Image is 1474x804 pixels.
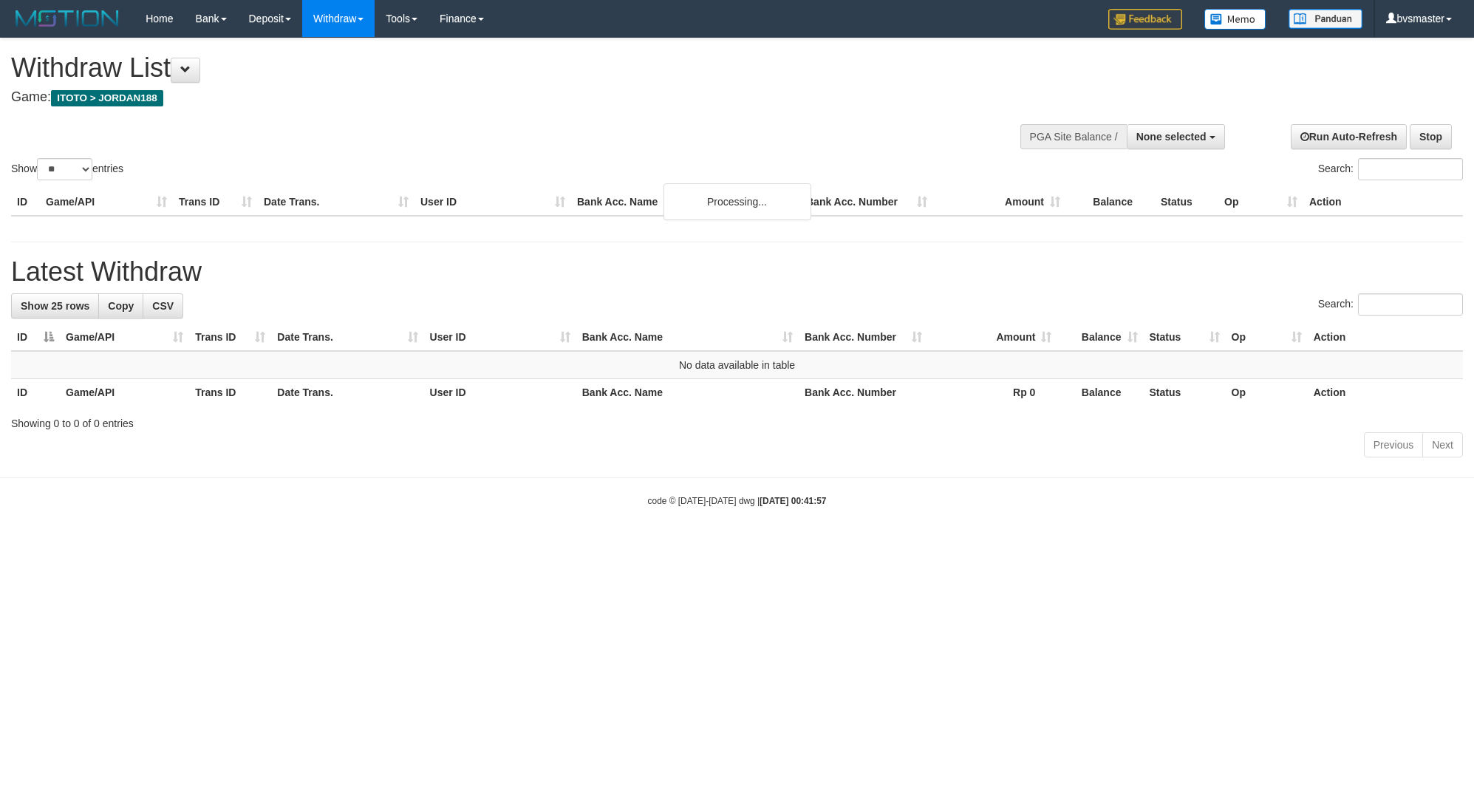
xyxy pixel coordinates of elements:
[799,379,928,406] th: Bank Acc. Number
[424,379,576,406] th: User ID
[143,293,183,318] a: CSV
[258,188,414,216] th: Date Trans.
[21,300,89,312] span: Show 25 rows
[11,90,968,105] h4: Game:
[800,188,933,216] th: Bank Acc. Number
[1303,188,1463,216] th: Action
[1057,324,1143,351] th: Balance: activate to sort column ascending
[1204,9,1266,30] img: Button%20Memo.svg
[648,496,827,506] small: code © [DATE]-[DATE] dwg |
[760,496,826,506] strong: [DATE] 00:41:57
[271,379,423,406] th: Date Trans.
[1364,432,1423,457] a: Previous
[1318,158,1463,180] label: Search:
[414,188,571,216] th: User ID
[11,293,99,318] a: Show 25 rows
[60,324,189,351] th: Game/API: activate to sort column ascending
[11,158,123,180] label: Show entries
[928,379,1057,406] th: Rp 0
[11,324,60,351] th: ID: activate to sort column descending
[11,410,1463,431] div: Showing 0 to 0 of 0 entries
[1291,124,1407,149] a: Run Auto-Refresh
[51,90,163,106] span: ITOTO > JORDAN188
[1289,9,1362,29] img: panduan.png
[11,379,60,406] th: ID
[1226,379,1308,406] th: Op
[189,379,271,406] th: Trans ID
[1308,324,1463,351] th: Action
[663,183,811,220] div: Processing...
[1410,124,1452,149] a: Stop
[1358,293,1463,316] input: Search:
[1144,324,1226,351] th: Status: activate to sort column ascending
[11,7,123,30] img: MOTION_logo.png
[1308,379,1463,406] th: Action
[271,324,423,351] th: Date Trans.: activate to sort column ascending
[11,257,1463,287] h1: Latest Withdraw
[1155,188,1218,216] th: Status
[152,300,174,312] span: CSV
[40,188,173,216] th: Game/API
[1136,131,1207,143] span: None selected
[37,158,92,180] select: Showentries
[928,324,1057,351] th: Amount: activate to sort column ascending
[11,53,968,83] h1: Withdraw List
[173,188,258,216] th: Trans ID
[1108,9,1182,30] img: Feedback.jpg
[189,324,271,351] th: Trans ID: activate to sort column ascending
[98,293,143,318] a: Copy
[1127,124,1225,149] button: None selected
[576,324,799,351] th: Bank Acc. Name: activate to sort column ascending
[1358,158,1463,180] input: Search:
[1144,379,1226,406] th: Status
[108,300,134,312] span: Copy
[1066,188,1155,216] th: Balance
[1318,293,1463,316] label: Search:
[11,188,40,216] th: ID
[1020,124,1127,149] div: PGA Site Balance /
[1218,188,1303,216] th: Op
[799,324,928,351] th: Bank Acc. Number: activate to sort column ascending
[1057,379,1143,406] th: Balance
[60,379,189,406] th: Game/API
[1226,324,1308,351] th: Op: activate to sort column ascending
[1422,432,1463,457] a: Next
[933,188,1066,216] th: Amount
[11,351,1463,379] td: No data available in table
[571,188,800,216] th: Bank Acc. Name
[424,324,576,351] th: User ID: activate to sort column ascending
[576,379,799,406] th: Bank Acc. Name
